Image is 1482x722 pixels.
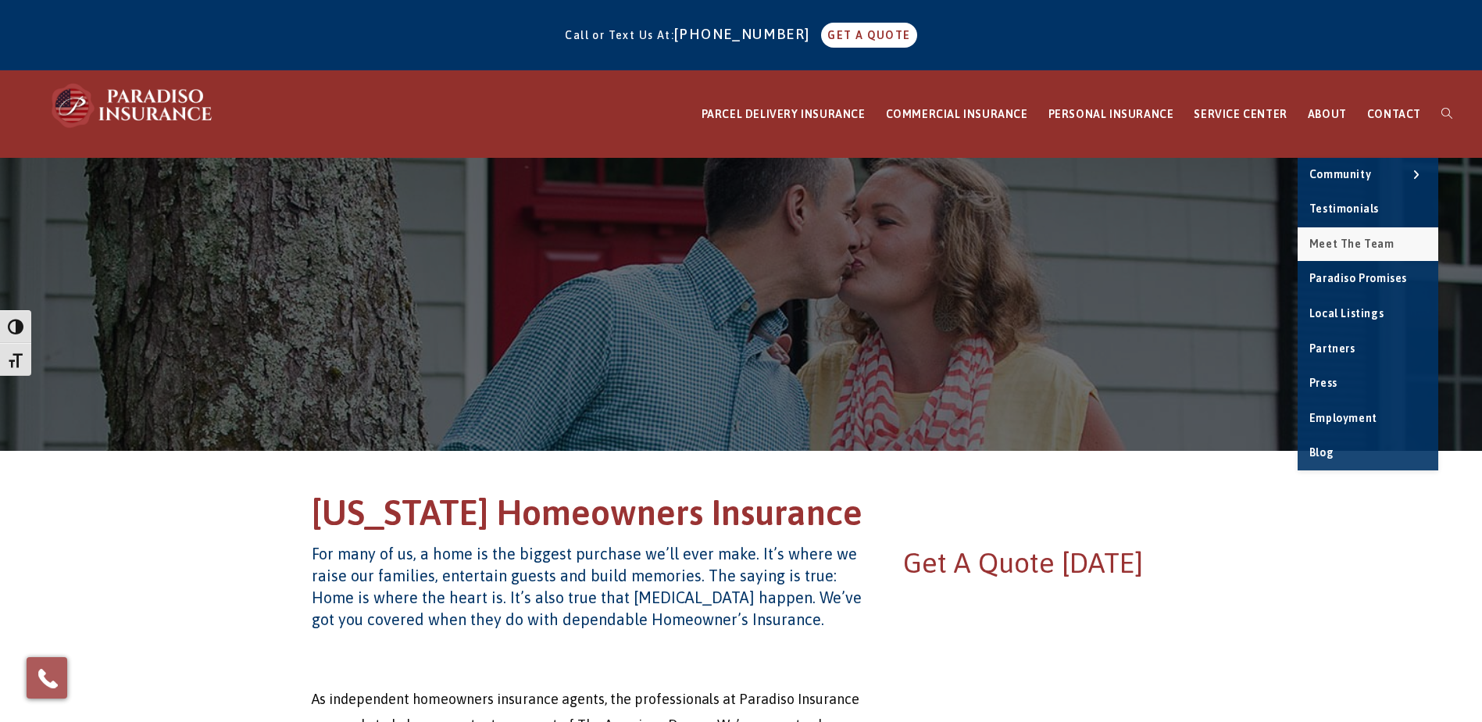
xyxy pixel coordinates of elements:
img: Paradiso Insurance [47,82,219,129]
a: Paradiso Promises [1298,262,1438,296]
span: Testimonials [1309,202,1379,215]
span: Call or Text Us At: [565,29,674,41]
span: CONTACT [1367,108,1421,120]
span: Meet the Team [1309,238,1395,250]
span: Local Listings [1309,307,1384,320]
a: Partners [1298,332,1438,366]
span: Employment [1309,412,1377,424]
span: Paradiso Promises [1309,272,1407,284]
h2: Get A Quote [DATE] [903,543,1171,582]
span: Partners [1309,342,1355,355]
a: PERSONAL INSURANCE [1038,71,1184,158]
span: COMMERCIAL INSURANCE [886,108,1028,120]
a: Community [1298,158,1438,192]
span: SERVICE CENTER [1194,108,1287,120]
a: GET A QUOTE [821,23,916,48]
span: Community [1309,168,1371,180]
span: ABOUT [1308,108,1347,120]
h1: [US_STATE] Homeowners Insurance [312,490,1171,544]
a: Meet the Team [1298,227,1438,262]
a: ABOUT [1298,71,1357,158]
span: PERSONAL INSURANCE [1048,108,1174,120]
span: PARCEL DELIVERY INSURANCE [702,108,866,120]
a: SERVICE CENTER [1184,71,1297,158]
a: Press [1298,366,1438,401]
span: Press [1309,377,1337,389]
a: Local Listings [1298,297,1438,331]
a: CONTACT [1357,71,1431,158]
a: COMMERCIAL INSURANCE [876,71,1038,158]
a: Blog [1298,436,1438,470]
h4: For many of us, a home is the biggest purchase we’ll ever make. It’s where we raise our families,... [312,543,877,631]
a: PARCEL DELIVERY INSURANCE [691,71,876,158]
span: Blog [1309,446,1334,459]
img: Phone icon [35,666,60,691]
a: Testimonials [1298,192,1438,227]
a: [PHONE_NUMBER] [674,26,818,42]
a: Employment [1298,402,1438,436]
